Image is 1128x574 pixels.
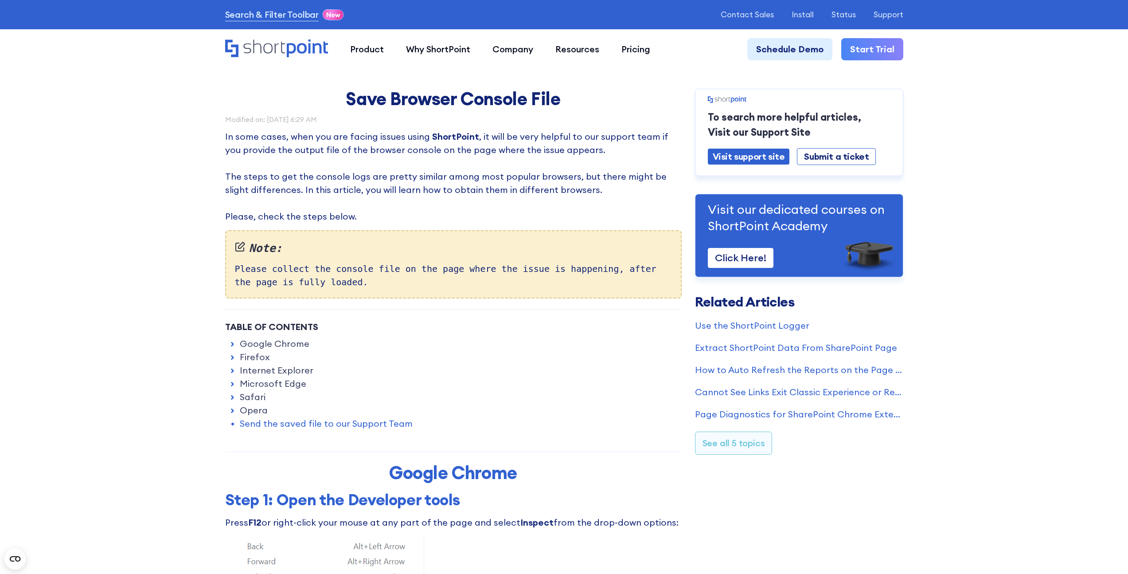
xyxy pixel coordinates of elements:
a: Start Trial [841,38,903,60]
h1: Save Browser Console File [287,89,620,109]
a: Support [874,10,903,19]
a: Status [831,10,856,19]
em: Note: [235,240,672,257]
a: Product [339,38,395,60]
h3: Related Articles [695,295,903,308]
a: Schedule Demo [747,38,832,60]
div: Product [350,43,384,56]
div: Company [492,43,533,56]
div: Why ShortPoint [406,43,470,56]
h3: Step 1: Open the Developer tools [225,490,682,509]
a: Microsoft Edge [240,377,306,390]
a: Extract ShortPoint Data From SharePoint Page [695,341,903,354]
h2: Google Chrome [287,463,620,483]
a: Firefox [240,350,270,364]
a: Use the ShortPoint Logger [695,319,903,332]
a: Google Chrome [240,337,309,350]
a: Click Here! [708,248,773,268]
a: Pricing [610,38,661,60]
div: Pricing [621,43,650,56]
a: Resources [544,38,610,60]
strong: Inspect [520,517,554,528]
a: Safari [240,390,265,404]
button: Open CMP widget [4,548,26,570]
a: ShortPoint [432,131,479,142]
a: Internet Explorer [240,364,313,377]
p: In some cases, when you are facing issues using , it will be very helpful to our support team if ... [225,130,682,223]
a: Contact Sales [721,10,774,19]
a: Submit a ticket [797,148,876,165]
a: Company [481,38,544,60]
a: Home [225,39,328,59]
p: Press or right-click your mouse at any part of the page and select from the drop-down options: [225,516,682,529]
div: Table of Contents [225,320,682,334]
a: Send the saved file to our Support Team [240,417,413,430]
a: How to Auto Refresh the Reports on the Page Having ShortPoint Power BI Element [695,363,903,377]
a: Cannot See Links Exit Classic Experience or Return to Classic SharePoint? [695,385,903,399]
strong: F12 [248,517,262,528]
a: See all 5 topics [695,432,773,455]
a: Page Diagnostics for SharePoint Chrome Extension Incompatibility [695,408,903,421]
p: Visit our dedicated courses on ShortPoint Academy [708,201,890,234]
a: Why ShortPoint [395,38,481,60]
a: Install [792,10,814,19]
a: Visit support site [708,149,790,165]
iframe: Chat Widget [1084,531,1128,574]
a: Opera [240,404,268,417]
div: Please collect the console file on the page where the issue is happening, after the page is fully... [225,230,682,299]
p: To search more helpful articles, Visit our Support Site [708,110,890,140]
div: Modified on: [DATE] 6:29 AM [225,116,682,123]
div: Resources [555,43,599,56]
a: Search & Filter Toolbar [225,8,319,21]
